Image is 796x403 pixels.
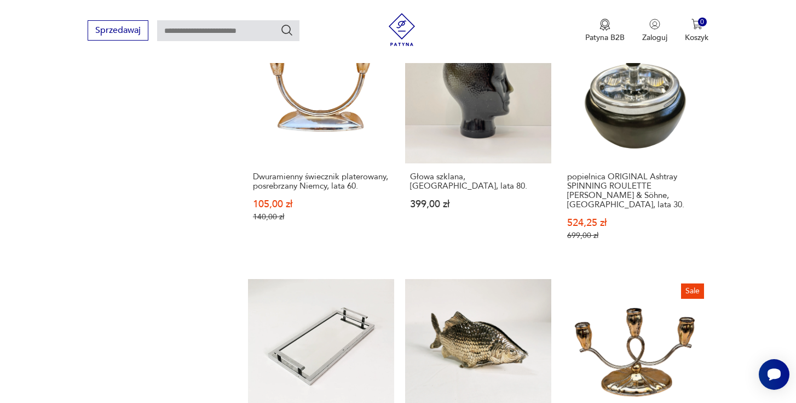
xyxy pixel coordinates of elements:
[88,20,148,41] button: Sprzedawaj
[410,172,546,191] h3: Głowa szklana, [GEOGRAPHIC_DATA], lata 80.
[567,218,703,228] p: 524,25 zł
[567,172,703,209] h3: popielnica ORIGINAL Ashtray SPINNING ROULETTE [PERSON_NAME] & Söhne, [GEOGRAPHIC_DATA], lata 30.
[642,32,667,43] p: Zaloguj
[585,19,625,43] a: Ikona medaluPatyna B2B
[585,32,625,43] p: Patyna B2B
[562,17,708,262] a: Salepopielnica ORIGINAL Ashtray SPINNING ROULETTE Erhard & Söhne, Niemcy, lata 30.popielnica ORIG...
[585,19,625,43] button: Patyna B2B
[567,231,703,240] p: 699,00 zł
[253,212,389,222] p: 140,00 zł
[649,19,660,30] img: Ikonka użytkownika
[253,200,389,209] p: 105,00 zł
[685,32,708,43] p: Koszyk
[759,359,789,390] iframe: Smartsupp widget button
[405,17,551,262] a: Głowa szklana, Niemcy, lata 80.Głowa szklana, [GEOGRAPHIC_DATA], lata 80.399,00 zł
[698,18,707,27] div: 0
[599,19,610,31] img: Ikona medalu
[691,19,702,30] img: Ikona koszyka
[248,17,394,262] a: SaleDwuramienny świecznik platerowany, posrebrzany Niemcy, lata 60.Dwuramienny świecznik platerow...
[253,172,389,191] h3: Dwuramienny świecznik platerowany, posrebrzany Niemcy, lata 60.
[88,27,148,35] a: Sprzedawaj
[685,19,708,43] button: 0Koszyk
[410,200,546,209] p: 399,00 zł
[280,24,293,37] button: Szukaj
[642,19,667,43] button: Zaloguj
[385,13,418,46] img: Patyna - sklep z meblami i dekoracjami vintage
